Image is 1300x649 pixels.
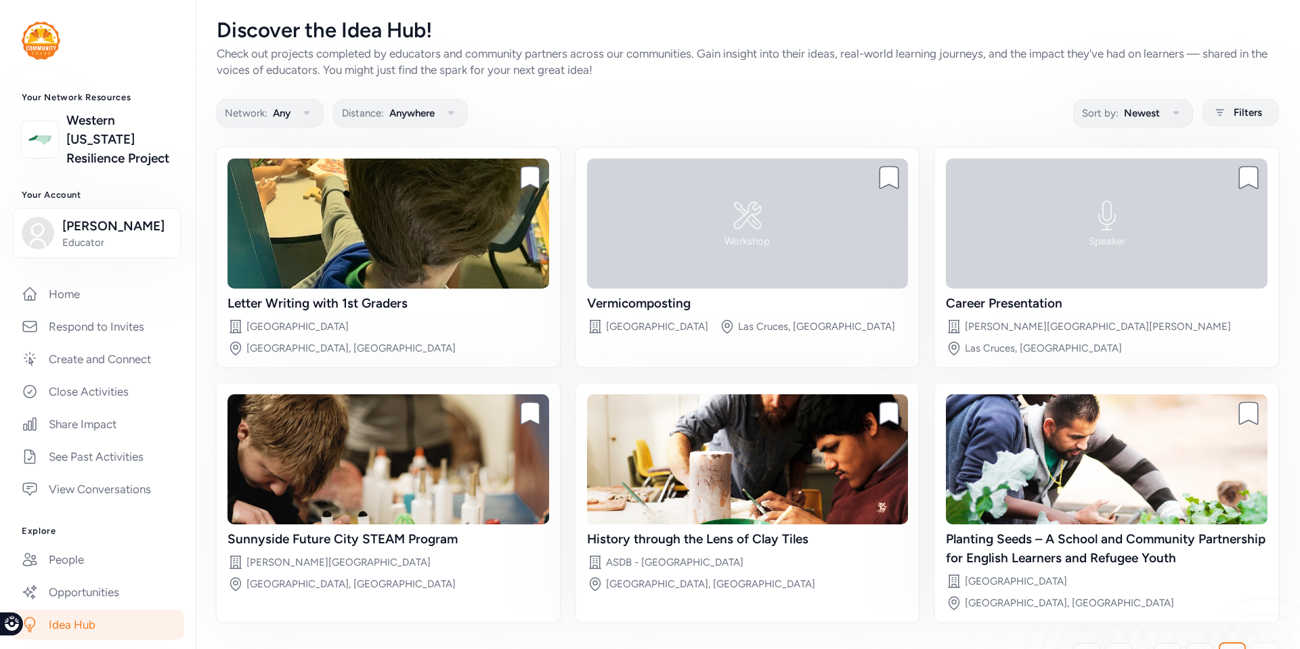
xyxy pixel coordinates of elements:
span: Educator [62,236,172,249]
div: Las Cruces, [GEOGRAPHIC_DATA] [965,341,1122,355]
span: Network: [225,105,267,121]
a: People [11,545,184,574]
div: [GEOGRAPHIC_DATA], [GEOGRAPHIC_DATA] [246,577,456,591]
a: Respond to Invites [11,312,184,341]
a: Share Impact [11,409,184,439]
a: Opportunities [11,577,184,607]
a: Close Activities [11,377,184,406]
span: Filters [1234,104,1262,121]
img: image [227,159,549,289]
a: See Past Activities [11,442,184,472]
h3: Your Account [22,190,173,201]
div: Workshop [724,234,770,248]
img: image [227,394,549,524]
div: ASDB - [GEOGRAPHIC_DATA] [606,556,743,569]
h3: Your Network Resources [22,92,173,103]
div: Discover the Idea Hub! [217,18,1278,43]
span: Distance: [342,105,384,121]
div: Check out projects completed by educators and community partners across our communities. Gain ins... [217,45,1278,78]
div: [GEOGRAPHIC_DATA] [965,574,1067,588]
a: View Conversations [11,474,184,504]
button: Sort by:Newest [1073,99,1193,127]
span: [PERSON_NAME] [62,217,172,236]
div: Career Presentation [946,294,1267,313]
button: [PERSON_NAME]Educator [13,208,181,258]
span: Newest [1124,105,1160,121]
div: Las Cruces, [GEOGRAPHIC_DATA] [738,320,895,333]
div: [GEOGRAPHIC_DATA], [GEOGRAPHIC_DATA] [965,596,1174,610]
a: Idea Hub [11,610,184,640]
div: [PERSON_NAME][GEOGRAPHIC_DATA] [246,556,431,569]
div: History through the Lens of Clay Tiles [587,530,909,549]
img: logo [22,22,60,60]
h3: Explore [22,526,173,537]
a: Home [11,279,184,309]
span: Any [273,105,290,121]
div: [GEOGRAPHIC_DATA] [246,320,349,333]
span: Anywhere [389,105,435,121]
div: [PERSON_NAME][GEOGRAPHIC_DATA][PERSON_NAME] [965,320,1231,333]
div: Planting Seeds – A School and Community Partnership for English Learners and Refugee Youth [946,530,1267,568]
img: image [946,394,1267,524]
div: Vermicomposting [587,294,909,313]
button: Distance:Anywhere [333,99,468,127]
div: [GEOGRAPHIC_DATA] [606,320,708,333]
div: Letter Writing with 1st Graders [227,294,549,313]
span: Sort by: [1082,105,1119,121]
div: [GEOGRAPHIC_DATA], [GEOGRAPHIC_DATA] [246,341,456,355]
a: Western [US_STATE] Resilience Project [66,111,173,168]
div: Speaker [1089,234,1125,248]
div: [GEOGRAPHIC_DATA], [GEOGRAPHIC_DATA] [606,577,815,591]
img: logo [25,125,55,154]
div: Sunnyside Future City STEAM Program [227,530,549,549]
img: image [587,394,909,524]
button: Network:Any [216,99,324,127]
a: Create and Connect [11,344,184,374]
